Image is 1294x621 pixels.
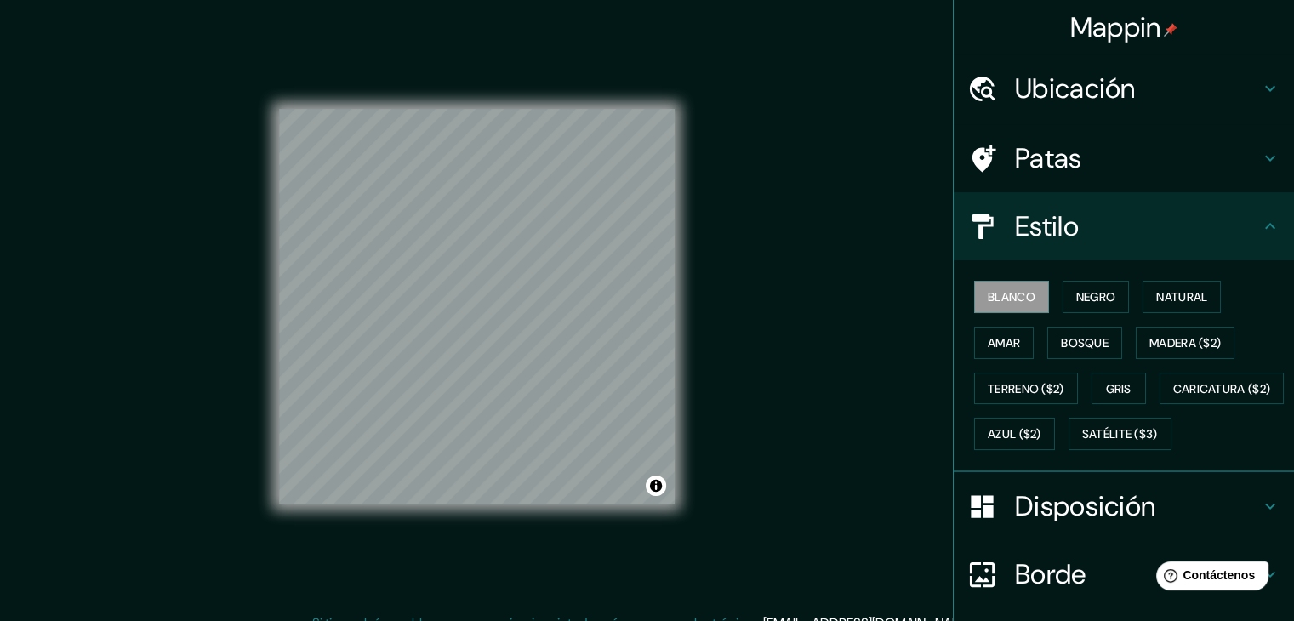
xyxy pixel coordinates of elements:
font: Natural [1156,289,1207,305]
div: Patas [954,124,1294,192]
font: Amar [988,335,1020,350]
font: Blanco [988,289,1035,305]
font: Terreno ($2) [988,381,1064,396]
button: Azul ($2) [974,418,1055,450]
font: Gris [1106,381,1132,396]
font: Estilo [1015,208,1079,244]
div: Estilo [954,192,1294,260]
font: Azul ($2) [988,427,1041,442]
font: Satélite ($3) [1082,427,1158,442]
button: Satélite ($3) [1069,418,1171,450]
div: Ubicación [954,54,1294,122]
img: pin-icon.png [1164,23,1177,37]
button: Terreno ($2) [974,373,1078,405]
font: Disposición [1015,488,1155,524]
button: Activar o desactivar atribución [646,476,666,496]
font: Ubicación [1015,71,1136,106]
button: Madera ($2) [1136,327,1234,359]
div: Disposición [954,472,1294,540]
font: Caricatura ($2) [1173,381,1271,396]
iframe: Lanzador de widgets de ayuda [1143,555,1275,602]
button: Blanco [974,281,1049,313]
font: Bosque [1061,335,1109,350]
button: Caricatura ($2) [1160,373,1285,405]
font: Patas [1015,140,1082,176]
button: Gris [1092,373,1146,405]
canvas: Mapa [279,109,675,504]
button: Natural [1143,281,1221,313]
font: Madera ($2) [1149,335,1221,350]
font: Borde [1015,556,1086,592]
font: Mappin [1070,9,1161,45]
button: Bosque [1047,327,1122,359]
button: Negro [1063,281,1130,313]
div: Borde [954,540,1294,608]
button: Amar [974,327,1034,359]
font: Negro [1076,289,1116,305]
